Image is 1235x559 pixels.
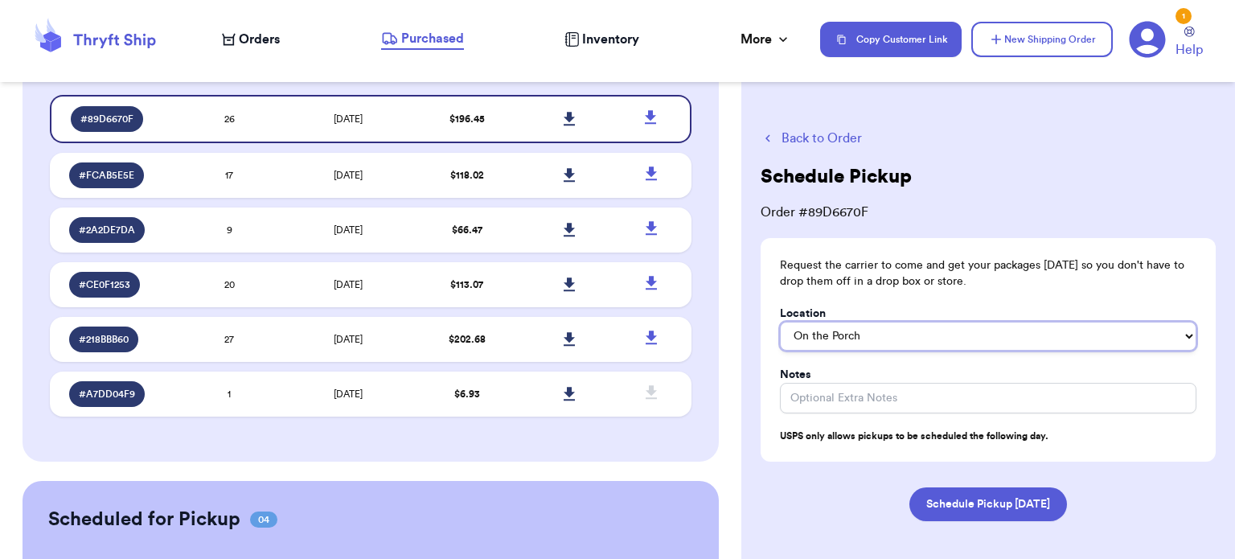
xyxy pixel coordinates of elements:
span: # 89D6670F [80,113,133,125]
span: $ 113.07 [450,280,483,290]
span: $ 6.93 [454,389,480,399]
input: Optional Extra Notes [780,383,1196,413]
span: [DATE] [334,335,363,344]
span: 17 [225,171,233,180]
span: 20 [224,280,235,290]
span: $ 196.45 [449,114,485,124]
p: Request the carrier to come and get your packages [DATE] so you don't have to drop them off in a ... [780,257,1196,290]
span: $ 66.47 [452,225,482,235]
span: 1 [228,389,231,399]
a: 1 [1129,21,1166,58]
p: USPS only allows pickups to be scheduled the following day. [780,430,1196,442]
a: Orders [222,30,280,49]
a: Help [1176,27,1203,60]
label: Location [780,306,826,322]
span: [DATE] [334,225,363,235]
span: # A7DD04F9 [79,388,135,401]
span: 27 [224,335,234,344]
span: Purchased [401,29,464,48]
button: Copy Customer Link [820,22,962,57]
span: Orders [239,30,280,49]
button: New Shipping Order [971,22,1113,57]
span: [DATE] [334,280,363,290]
span: 26 [224,114,235,124]
span: [DATE] [334,114,363,124]
span: $ 118.02 [450,171,484,180]
h2: Schedule Pickup [761,164,912,190]
span: Help [1176,40,1203,60]
a: Purchased [381,29,464,50]
h2: Scheduled for Pickup [48,507,240,532]
a: Inventory [564,30,639,49]
span: $ 202.68 [449,335,486,344]
label: Notes [780,367,810,383]
span: [DATE] [334,389,363,399]
span: [DATE] [334,171,363,180]
div: More [741,30,791,49]
span: Order # 89D6670F [761,203,1216,222]
span: # 2A2DE7DA [79,224,135,236]
div: 1 [1176,8,1192,24]
span: # CE0F1253 [79,278,130,291]
span: # 218BBB60 [79,333,129,346]
span: Inventory [582,30,639,49]
button: Schedule Pickup [DATE] [909,487,1067,521]
button: Back to Order [761,129,1216,148]
span: # FCAB5E5E [79,169,134,182]
span: 04 [250,512,277,528]
span: 9 [227,225,232,235]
